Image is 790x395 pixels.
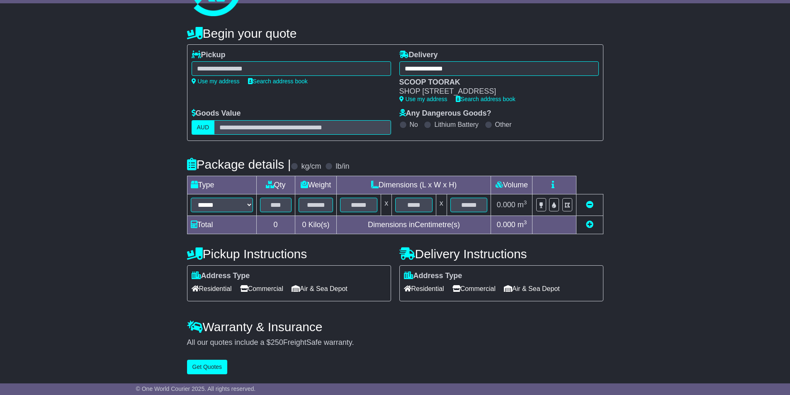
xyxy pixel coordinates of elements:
span: Air & Sea Depot [292,282,348,295]
label: Any Dangerous Goods? [399,109,491,118]
a: Use my address [399,96,447,102]
td: x [381,194,392,216]
label: Address Type [404,271,462,281]
div: SCOOP TOORAK [399,78,591,87]
span: 0.000 [497,221,515,229]
label: No [410,121,418,128]
label: Goods Value [192,109,241,118]
label: Pickup [192,51,226,60]
sup: 3 [524,219,527,225]
td: Dimensions in Centimetre(s) [337,216,491,234]
span: m [518,221,527,229]
span: 0 [302,221,306,229]
span: Commercial [240,282,283,295]
a: Use my address [192,78,240,85]
span: 250 [271,338,283,347]
td: Qty [256,176,295,194]
label: Address Type [192,271,250,281]
label: Other [495,121,512,128]
span: Residential [404,282,444,295]
h4: Delivery Instructions [399,247,603,261]
label: Lithium Battery [434,121,479,128]
h4: Warranty & Insurance [187,320,603,334]
span: © One World Courier 2025. All rights reserved. [136,385,256,392]
td: Volume [491,176,532,194]
sup: 3 [524,199,527,206]
label: kg/cm [301,162,321,171]
td: Type [187,176,256,194]
td: x [436,194,447,216]
label: Delivery [399,51,438,60]
div: All our quotes include a $ FreightSafe warranty. [187,338,603,347]
label: AUD [192,120,215,135]
h4: Pickup Instructions [187,247,391,261]
span: Air & Sea Depot [504,282,560,295]
td: Dimensions (L x W x H) [337,176,491,194]
button: Get Quotes [187,360,228,374]
td: 0 [256,216,295,234]
span: Commercial [452,282,496,295]
td: Total [187,216,256,234]
a: Add new item [586,221,593,229]
h4: Begin your quote [187,27,603,40]
td: Weight [295,176,337,194]
h4: Package details | [187,158,291,171]
td: Kilo(s) [295,216,337,234]
label: lb/in [335,162,349,171]
a: Search address book [456,96,515,102]
div: SHOP [STREET_ADDRESS] [399,87,591,96]
span: 0.000 [497,201,515,209]
span: Residential [192,282,232,295]
a: Search address book [248,78,308,85]
a: Remove this item [586,201,593,209]
span: m [518,201,527,209]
